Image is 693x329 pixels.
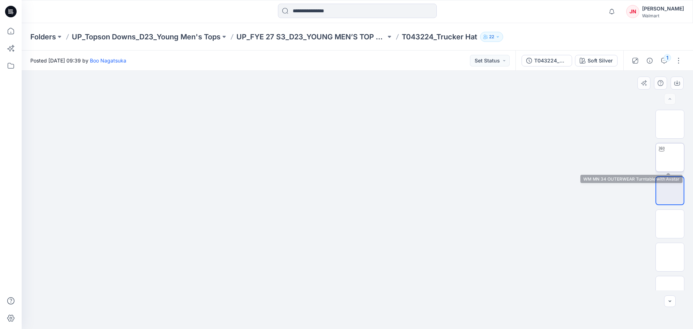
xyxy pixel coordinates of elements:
span: Posted [DATE] 09:39 by [30,57,126,64]
button: Details [644,55,655,66]
button: T043224_ADM SC_Trucker Hat [522,55,572,66]
div: T043224_ADM SC_Trucker Hat [534,57,567,65]
button: Soft Silver [575,55,618,66]
div: 1 [664,54,671,61]
a: UP_FYE 27 S3_D23_YOUNG MEN’S TOP TOPSON DOWNS [236,32,386,42]
a: UP_Topson Downs_D23_Young Men's Tops [72,32,221,42]
div: [PERSON_NAME] [642,4,684,13]
div: JN [626,5,639,18]
div: Walmart [642,13,684,18]
button: 22 [480,32,503,42]
p: T043224_Trucker Hat [402,32,477,42]
div: Soft Silver [588,57,613,65]
a: Folders [30,32,56,42]
p: 22 [489,33,494,41]
button: 1 [658,55,670,66]
a: Boo Nagatsuka [90,57,126,64]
